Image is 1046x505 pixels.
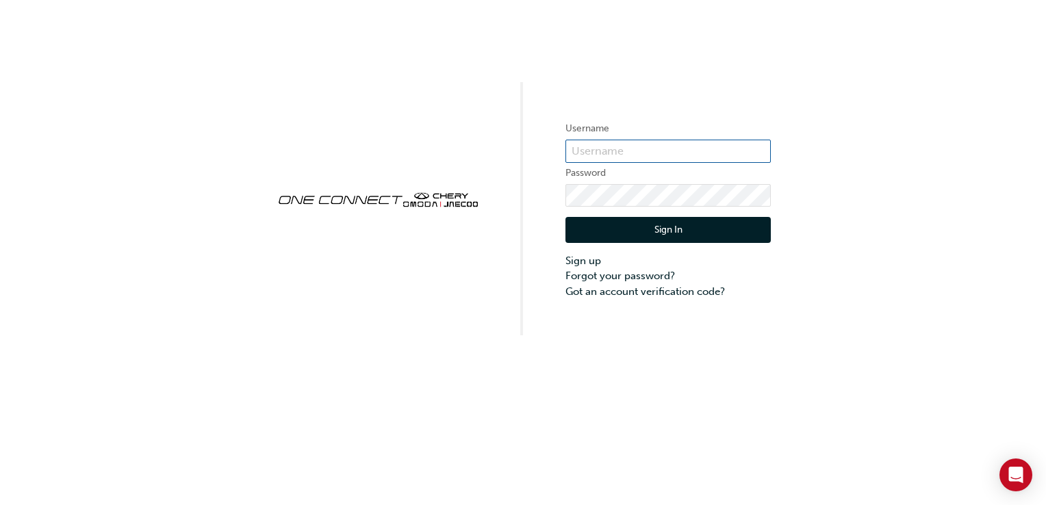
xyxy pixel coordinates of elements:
[999,458,1032,491] div: Open Intercom Messenger
[565,165,771,181] label: Password
[565,268,771,284] a: Forgot your password?
[565,284,771,300] a: Got an account verification code?
[275,181,481,216] img: oneconnect
[565,140,771,163] input: Username
[565,253,771,269] a: Sign up
[565,217,771,243] button: Sign In
[565,120,771,137] label: Username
